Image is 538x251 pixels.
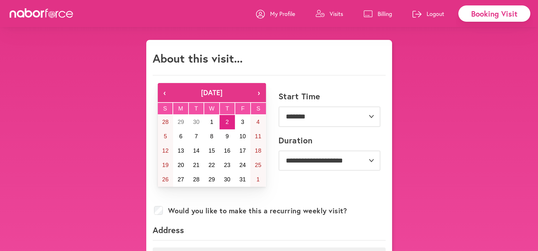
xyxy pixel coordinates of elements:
button: October 20, 2025 [173,158,189,172]
abbr: Friday [241,105,245,112]
button: October 10, 2025 [235,129,250,144]
button: October 5, 2025 [158,129,173,144]
button: October 17, 2025 [235,144,250,158]
button: October 31, 2025 [235,172,250,187]
abbr: October 21, 2025 [193,162,199,168]
button: October 8, 2025 [204,129,219,144]
abbr: October 11, 2025 [255,133,261,140]
abbr: October 6, 2025 [179,133,182,140]
abbr: Saturday [256,105,260,112]
button: October 24, 2025 [235,158,250,172]
button: October 7, 2025 [189,129,204,144]
button: October 11, 2025 [250,129,266,144]
button: October 27, 2025 [173,172,189,187]
button: ‹ [158,83,172,102]
label: Start Time [278,91,320,101]
button: October 3, 2025 [235,115,250,129]
button: October 23, 2025 [220,158,235,172]
button: October 30, 2025 [220,172,235,187]
button: October 29, 2025 [204,172,219,187]
abbr: October 16, 2025 [224,148,230,154]
abbr: October 27, 2025 [178,176,184,183]
button: October 2, 2025 [220,115,235,129]
abbr: September 28, 2025 [162,119,169,125]
button: October 1, 2025 [204,115,219,129]
abbr: October 1, 2025 [210,119,213,125]
abbr: October 25, 2025 [255,162,261,168]
button: October 18, 2025 [250,144,266,158]
button: November 1, 2025 [250,172,266,187]
button: October 4, 2025 [250,115,266,129]
abbr: Thursday [226,105,229,112]
label: Would you like to make this a recurring weekly visit? [168,207,347,215]
p: Address [153,224,386,240]
button: October 22, 2025 [204,158,219,172]
abbr: Wednesday [209,105,214,112]
abbr: October 22, 2025 [208,162,215,168]
abbr: October 2, 2025 [226,119,229,125]
label: Duration [278,135,313,145]
abbr: October 20, 2025 [178,162,184,168]
abbr: October 5, 2025 [164,133,167,140]
p: My Profile [270,10,295,18]
a: My Profile [256,4,295,23]
button: October 6, 2025 [173,129,189,144]
abbr: September 30, 2025 [193,119,199,125]
button: October 19, 2025 [158,158,173,172]
abbr: October 8, 2025 [210,133,213,140]
abbr: October 3, 2025 [241,119,244,125]
abbr: October 14, 2025 [193,148,199,154]
abbr: October 13, 2025 [178,148,184,154]
button: October 21, 2025 [189,158,204,172]
abbr: October 28, 2025 [193,176,199,183]
abbr: October 17, 2025 [239,148,246,154]
abbr: October 15, 2025 [208,148,215,154]
abbr: October 18, 2025 [255,148,261,154]
button: October 25, 2025 [250,158,266,172]
p: Logout [427,10,444,18]
button: October 12, 2025 [158,144,173,158]
button: › [252,83,266,102]
abbr: October 9, 2025 [226,133,229,140]
abbr: October 7, 2025 [195,133,198,140]
button: October 15, 2025 [204,144,219,158]
abbr: October 31, 2025 [239,176,246,183]
button: October 9, 2025 [220,129,235,144]
abbr: October 23, 2025 [224,162,230,168]
abbr: October 10, 2025 [239,133,246,140]
button: October 26, 2025 [158,172,173,187]
button: October 13, 2025 [173,144,189,158]
abbr: October 24, 2025 [239,162,246,168]
p: Billing [378,10,392,18]
abbr: October 19, 2025 [162,162,169,168]
a: Visits [316,4,343,23]
abbr: September 29, 2025 [178,119,184,125]
abbr: November 1, 2025 [256,176,260,183]
abbr: October 30, 2025 [224,176,230,183]
button: September 30, 2025 [189,115,204,129]
abbr: Tuesday [194,105,198,112]
a: Billing [364,4,392,23]
p: Visits [330,10,343,18]
button: October 16, 2025 [220,144,235,158]
h1: About this visit... [153,51,243,65]
abbr: Sunday [163,105,167,112]
abbr: Monday [178,105,183,112]
button: [DATE] [172,83,252,102]
button: September 29, 2025 [173,115,189,129]
abbr: October 29, 2025 [208,176,215,183]
a: Logout [413,4,444,23]
abbr: October 12, 2025 [162,148,169,154]
button: October 28, 2025 [189,172,204,187]
abbr: October 26, 2025 [162,176,169,183]
abbr: October 4, 2025 [256,119,260,125]
div: Booking Visit [458,5,530,22]
button: October 14, 2025 [189,144,204,158]
button: September 28, 2025 [158,115,173,129]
